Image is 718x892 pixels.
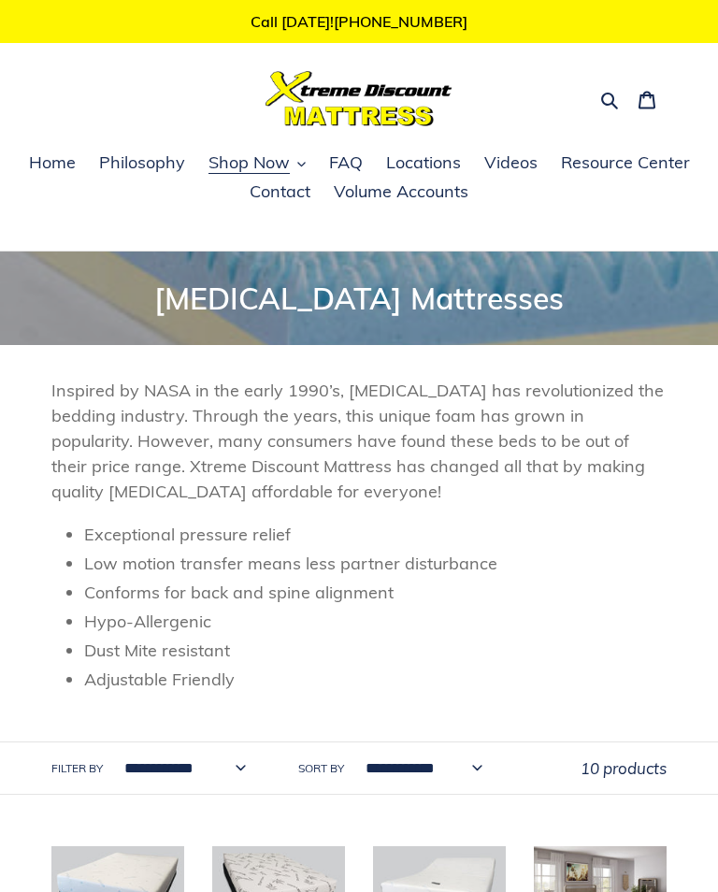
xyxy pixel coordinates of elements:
li: Exceptional pressure relief [84,522,667,547]
li: Adjustable Friendly [84,667,667,692]
span: FAQ [329,151,363,174]
span: Volume Accounts [334,180,468,203]
li: Hypo-Allergenic [84,609,667,634]
a: Locations [377,150,470,178]
span: 10 products [581,758,667,778]
a: Contact [240,179,320,207]
span: Locations [386,151,461,174]
span: [MEDICAL_DATA] Mattresses [154,280,564,317]
button: Shop Now [199,150,315,178]
a: Home [20,150,85,178]
span: Philosophy [99,151,185,174]
a: Philosophy [90,150,194,178]
a: Volume Accounts [324,179,478,207]
a: [PHONE_NUMBER] [334,12,467,31]
li: Dust Mite resistant [84,638,667,663]
li: Low motion transfer means less partner disturbance [84,551,667,576]
span: Resource Center [561,151,690,174]
label: Sort by [298,760,344,777]
img: Xtreme Discount Mattress [266,71,452,126]
span: Shop Now [208,151,290,174]
label: Filter by [51,760,103,777]
p: Inspired by NASA in the early 1990’s, [MEDICAL_DATA] has revolutionized the bedding industry. Thr... [51,378,667,504]
span: Videos [484,151,538,174]
li: Conforms for back and spine alignment [84,580,667,605]
span: Contact [250,180,310,203]
a: Videos [475,150,547,178]
span: Home [29,151,76,174]
a: Resource Center [552,150,699,178]
a: FAQ [320,150,372,178]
